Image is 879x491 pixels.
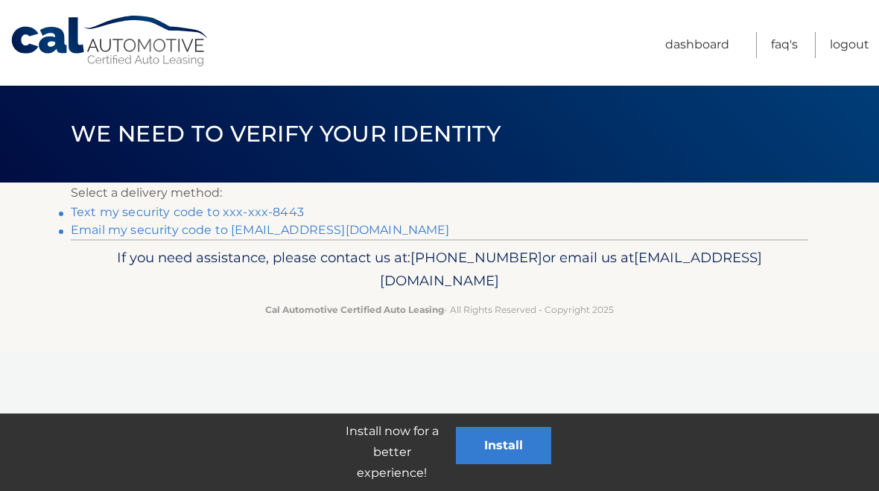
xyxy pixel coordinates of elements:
a: Text my security code to xxx-xxx-8443 [71,205,304,219]
button: Install [456,427,551,464]
a: Email my security code to [EMAIL_ADDRESS][DOMAIN_NAME] [71,223,450,237]
a: Cal Automotive [10,15,211,68]
p: Install now for a better experience! [328,421,456,484]
a: Logout [830,32,869,58]
p: Select a delivery method: [71,183,808,203]
strong: Cal Automotive Certified Auto Leasing [265,304,444,315]
a: Dashboard [665,32,729,58]
p: If you need assistance, please contact us at: or email us at [80,246,799,294]
span: [PHONE_NUMBER] [410,249,542,266]
span: We need to verify your identity [71,120,501,148]
a: FAQ's [771,32,798,58]
p: - All Rights Reserved - Copyright 2025 [80,302,799,317]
